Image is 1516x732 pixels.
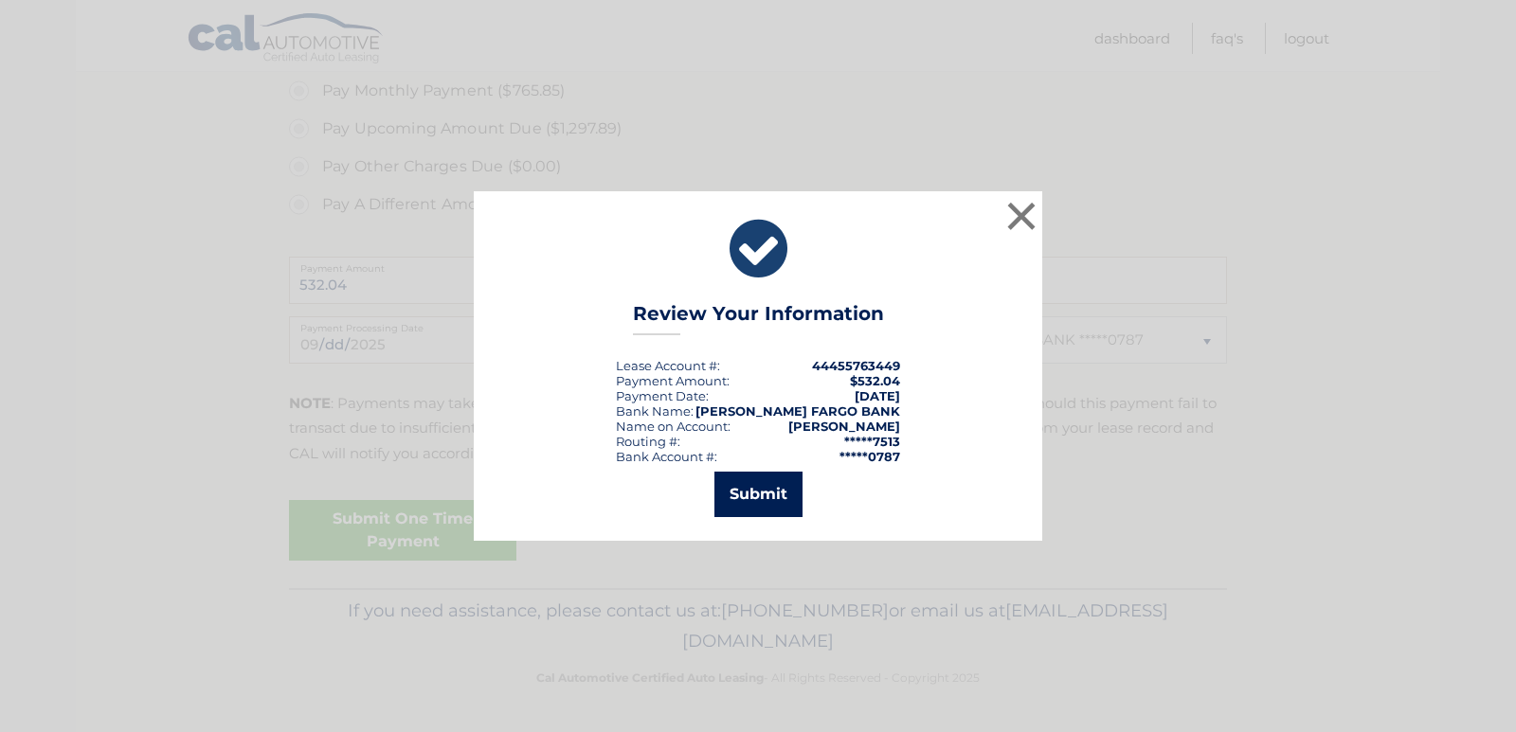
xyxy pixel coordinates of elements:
[616,373,730,388] div: Payment Amount:
[714,472,803,517] button: Submit
[788,419,900,434] strong: [PERSON_NAME]
[695,403,900,419] strong: [PERSON_NAME] FARGO BANK
[633,302,884,335] h3: Review Your Information
[616,358,720,373] div: Lease Account #:
[616,419,731,434] div: Name on Account:
[1002,197,1040,235] button: ×
[850,373,900,388] span: $532.04
[616,434,680,449] div: Routing #:
[812,358,900,373] strong: 44455763449
[616,388,709,403] div: :
[616,388,706,403] span: Payment Date
[855,388,900,403] span: [DATE]
[616,449,717,464] div: Bank Account #:
[616,403,694,419] div: Bank Name:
